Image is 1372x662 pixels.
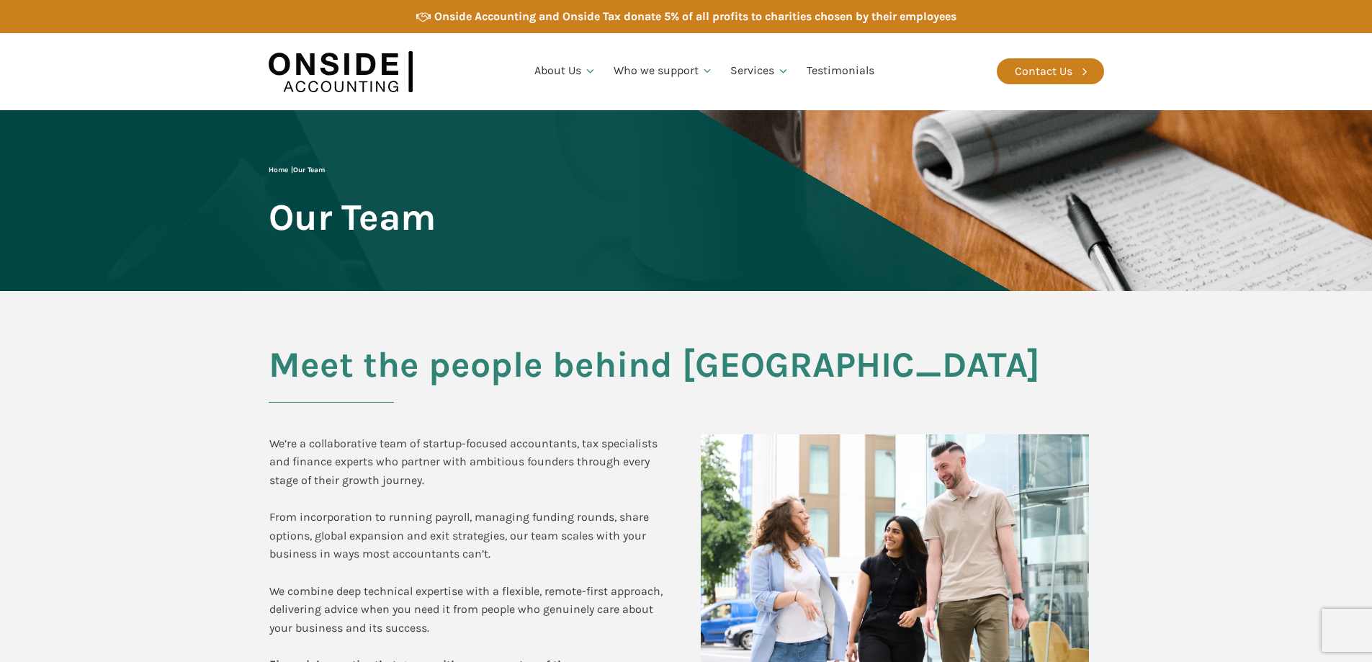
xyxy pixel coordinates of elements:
[269,166,288,174] a: Home
[269,44,413,99] img: Onside Accounting
[526,47,605,96] a: About Us
[997,58,1104,84] a: Contact Us
[1015,62,1072,81] div: Contact Us
[269,166,325,174] span: |
[434,7,956,26] div: Onside Accounting and Onside Tax donate 5% of all profits to charities chosen by their employees
[722,47,798,96] a: Services
[293,166,325,174] span: Our Team
[269,197,436,237] span: Our Team
[798,47,883,96] a: Testimonials
[605,47,722,96] a: Who we support
[269,345,1104,403] h2: Meet the people behind [GEOGRAPHIC_DATA]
